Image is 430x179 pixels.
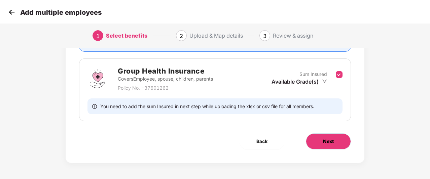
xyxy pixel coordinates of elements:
button: Back [240,133,284,149]
h2: Group Health Insurance [118,65,213,77]
div: Upload & Map details [189,30,243,41]
span: 1 [96,33,100,39]
span: info-circle [92,103,97,109]
span: 3 [263,33,266,39]
p: Add multiple employees [20,8,102,16]
button: Next [306,133,351,149]
span: You need to add the sum Insured in next step while uploading the xlsx or csv file for all members. [100,103,314,109]
img: svg+xml;base64,PHN2ZyBpZD0iR3JvdXBfSGVhbHRoX0luc3VyYW5jZSIgZGF0YS1uYW1lPSJHcm91cCBIZWFsdGggSW5zdX... [87,69,108,89]
span: Next [323,138,334,145]
img: svg+xml;base64,PHN2ZyB4bWxucz0iaHR0cDovL3d3dy53My5vcmcvMjAwMC9zdmciIHdpZHRoPSIzMCIgaGVpZ2h0PSIzMC... [7,7,17,17]
p: Policy No. - 37601262 [118,84,213,92]
div: Available Grade(s) [272,78,327,85]
p: Sum Insured [299,71,327,78]
div: Select benefits [106,30,147,41]
span: down [322,79,327,84]
div: Review & assign [273,30,313,41]
span: Back [256,138,267,145]
p: Covers Employee, spouse, children, parents [118,75,213,83]
span: 2 [180,33,183,39]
